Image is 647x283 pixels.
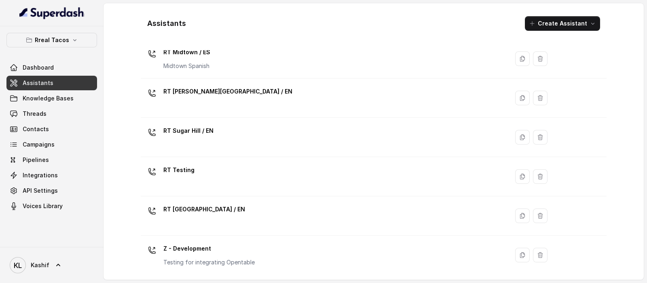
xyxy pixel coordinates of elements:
p: RT Midtown / ES [163,46,210,59]
img: light.svg [19,6,85,19]
p: RT [PERSON_NAME][GEOGRAPHIC_DATA] / EN [163,85,292,98]
a: Threads [6,106,97,121]
span: Campaigns [23,140,55,149]
a: API Settings [6,183,97,198]
span: Voices Library [23,202,63,210]
span: Contacts [23,125,49,133]
h1: Assistants [147,17,186,30]
text: KL [14,261,22,270]
span: API Settings [23,187,58,195]
span: Pipelines [23,156,49,164]
span: Kashif [31,261,49,269]
a: Campaigns [6,137,97,152]
span: Threads [23,110,47,118]
a: Contacts [6,122,97,136]
p: RT Sugar Hill / EN [163,124,214,137]
a: Kashif [6,254,97,277]
p: Z - Development [163,242,255,255]
span: Integrations [23,171,58,179]
p: Midtown Spanish [163,62,210,70]
a: Dashboard [6,60,97,75]
span: Knowledge Bases [23,94,74,102]
button: Create Assistant [525,16,600,31]
span: Dashboard [23,64,54,72]
p: Testing for integrating Opentable [163,258,255,266]
a: Knowledge Bases [6,91,97,106]
a: Assistants [6,76,97,90]
a: Pipelines [6,153,97,167]
p: RT Testing [163,164,195,177]
p: Rreal Tacos [35,35,69,45]
span: Assistants [23,79,53,87]
p: RT [GEOGRAPHIC_DATA] / EN [163,203,245,216]
a: Voices Library [6,199,97,213]
button: Rreal Tacos [6,33,97,47]
a: Integrations [6,168,97,183]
